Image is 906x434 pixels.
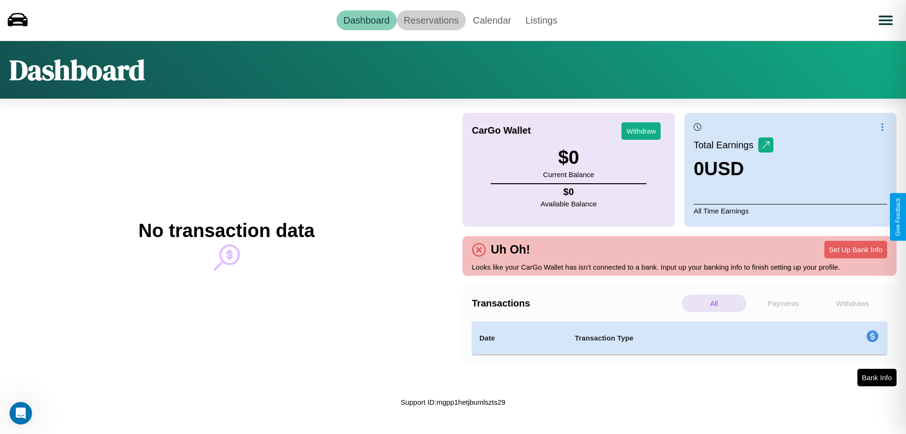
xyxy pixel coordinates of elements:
button: Bank Info [857,369,897,386]
a: Calendar [466,10,518,30]
h4: Transaction Type [575,332,789,344]
h4: Date [479,332,560,344]
table: simple table [472,322,887,355]
h4: $ 0 [541,187,597,197]
h4: CarGo Wallet [472,125,531,136]
a: Listings [518,10,564,30]
div: Give Feedback [895,198,901,236]
p: All Time Earnings [694,204,887,217]
h2: No transaction data [138,220,314,241]
p: Payments [751,295,816,312]
p: Total Earnings [694,136,758,153]
h4: Uh Oh! [486,243,535,256]
iframe: Intercom live chat [9,402,32,425]
p: Withdraws [820,295,885,312]
button: Withdraw [621,122,661,140]
button: Set Up Bank Info [824,241,887,258]
h3: $ 0 [543,147,594,168]
h3: 0 USD [694,158,773,179]
p: All [682,295,747,312]
a: Dashboard [336,10,397,30]
p: Support ID: mgpp1hetjbumlszts29 [401,396,505,408]
p: Current Balance [543,168,594,181]
a: Reservations [397,10,466,30]
button: Open menu [872,7,899,34]
p: Available Balance [541,197,597,210]
h4: Transactions [472,298,679,309]
p: Looks like your CarGo Wallet has isn't connected to a bank. Input up your banking info to finish ... [472,261,887,273]
h1: Dashboard [9,51,145,89]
